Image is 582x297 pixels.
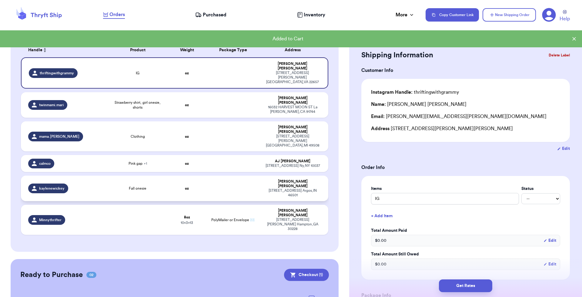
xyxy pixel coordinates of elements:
strong: oz [185,135,189,138]
a: Help [560,10,570,22]
div: [PERSON_NAME] [PERSON_NAME] [264,208,321,218]
span: thriftingwithgrammy [40,71,74,76]
div: [STREET_ADDRESS][PERSON_NAME] [GEOGRAPHIC_DATA] , VA 22657 [264,71,320,84]
div: [PERSON_NAME] [PERSON_NAME] [371,101,467,108]
button: Delete Label [546,49,572,62]
button: Checkout (1) [284,269,329,281]
span: Pink gap [129,161,147,166]
h3: Customer Info [361,67,570,74]
span: IG [136,71,139,76]
button: Edit [557,146,570,152]
button: + Add Item [369,209,563,223]
span: Handle [28,47,42,53]
div: AJ [PERSON_NAME] [264,159,321,164]
span: Clothing [131,134,145,139]
strong: oz [185,162,189,165]
span: Orders [109,11,125,18]
div: [PERSON_NAME] [PERSON_NAME] [264,179,321,188]
span: mama.[PERSON_NAME] [39,134,79,139]
button: Get Rates [439,279,492,292]
h2: Ready to Purchase [20,270,83,280]
th: Package Type [205,43,261,57]
button: Edit [544,261,556,267]
div: [STREET_ADDRESS][PERSON_NAME] Hampton , GA 30228 [264,218,321,231]
a: Purchased [195,11,226,19]
strong: oz [185,71,189,75]
span: Inventory [304,11,325,19]
span: Instagram Handle: [371,90,413,95]
div: Added to Cart [5,35,571,42]
a: Inventory [297,11,325,19]
div: [STREET_ADDRESS] Argos , IN 46501 [264,188,321,197]
span: Email: [371,114,385,119]
div: thriftingwithgrammy [371,89,459,96]
label: Status [521,186,560,192]
span: PolyMailer or Envelope ✉️ [211,218,255,222]
div: [PERSON_NAME] [PERSON_NAME] [264,125,321,134]
span: $ 0.00 [375,261,386,267]
span: + 1 [144,162,147,165]
h3: Order Info [361,164,570,171]
span: 02 [86,272,96,278]
a: Orders [103,11,125,19]
th: Weight [169,43,206,57]
span: $ 0.00 [375,238,386,244]
th: Address [261,43,328,57]
label: Total Amount Paid [371,228,560,234]
th: Product [107,43,169,57]
button: New Shipping Order [483,8,536,22]
span: 10 x 3 x 13 [181,221,193,224]
div: 16032 HARVEST MOON ST La [PERSON_NAME] , CA 91744 [264,105,321,114]
span: calmco [39,161,51,166]
button: Edit [544,238,556,244]
div: [STREET_ADDRESS] Ny , NY 10037 [264,164,321,168]
div: [PERSON_NAME] [PERSON_NAME] [264,62,320,71]
span: Fall onesie [129,186,146,191]
button: Sort ascending [42,46,47,54]
div: [PERSON_NAME][EMAIL_ADDRESS][PERSON_NAME][DOMAIN_NAME] [371,113,560,120]
label: Total Amount Still Owed [371,251,560,257]
strong: 8 oz [184,215,190,219]
span: twinmami.mari [39,103,64,107]
span: Address [371,126,390,131]
strong: oz [185,187,189,190]
label: Items [371,186,519,192]
span: Minnythrifter [39,218,62,222]
div: More [396,11,415,19]
div: [PERSON_NAME] [PERSON_NAME] [264,96,321,105]
h2: Shipping Information [361,50,433,60]
span: Strawberry shirt, girl onesie, shorts [111,100,165,110]
div: [STREET_ADDRESS][PERSON_NAME][PERSON_NAME] [371,125,560,132]
div: [STREET_ADDRESS][PERSON_NAME] [GEOGRAPHIC_DATA] , MI 49508 [264,134,321,148]
span: Help [560,15,570,22]
button: Copy Customer Link [426,8,479,22]
span: kaylenewickey [39,186,65,191]
span: Purchased [203,11,226,19]
strong: oz [185,103,189,107]
span: Name: [371,102,386,107]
